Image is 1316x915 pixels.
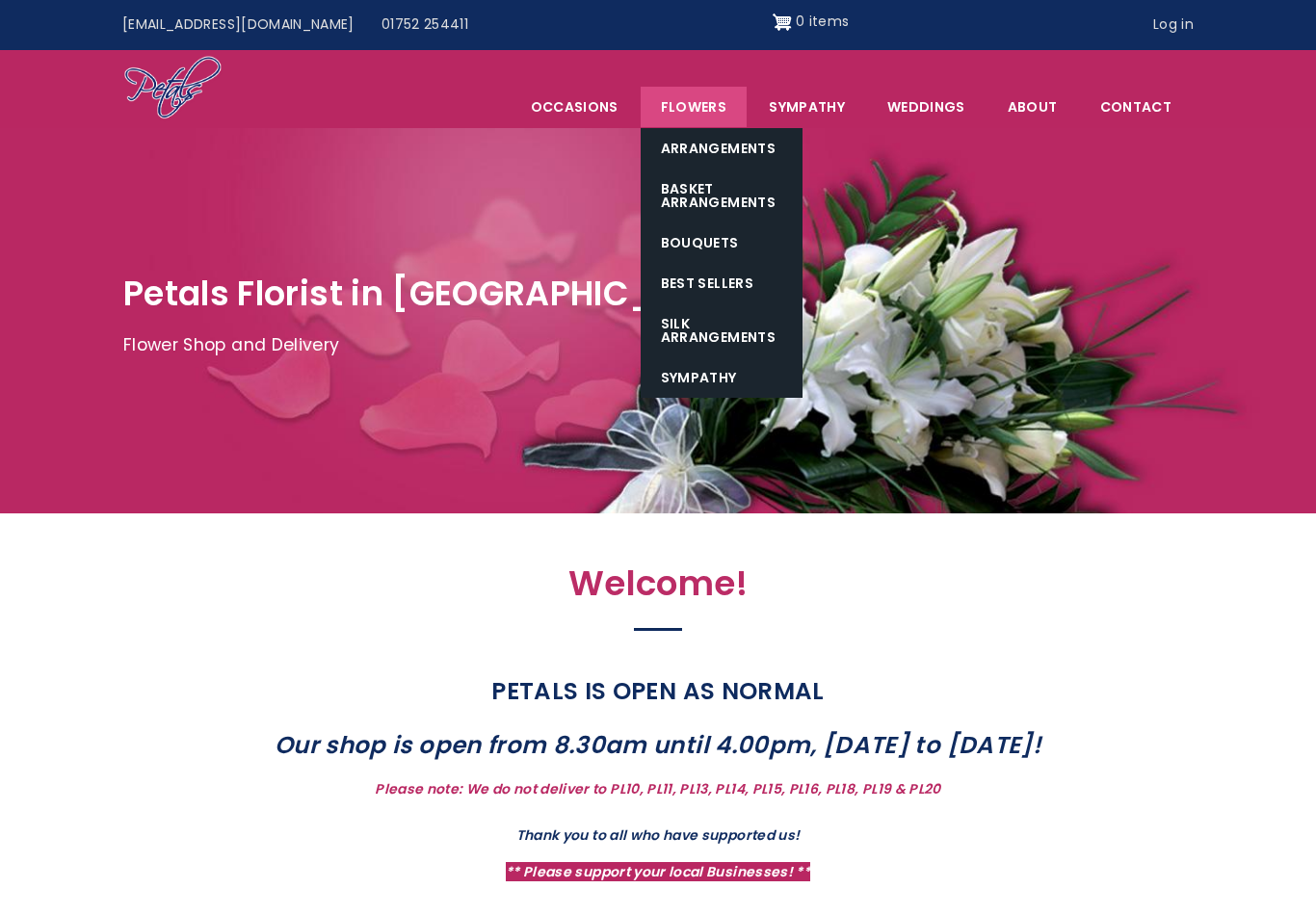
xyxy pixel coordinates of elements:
strong: Please note: We do not deliver to PL10, PL11, PL13, PL14, PL15, PL16, PL18, PL19 & PL20 [375,779,940,798]
span: Petals Florist in [GEOGRAPHIC_DATA] [123,270,766,317]
strong: Our shop is open from 8.30am until 4.00pm, [DATE] to [DATE]! [275,728,1041,762]
img: Home [123,55,223,122]
a: Arrangements [641,128,803,169]
a: Bouquets [641,222,803,263]
strong: Thank you to all who have supported us! [516,825,801,845]
a: About [987,87,1078,127]
a: Silk Arrangements [641,303,803,357]
span: Weddings [867,87,986,127]
h2: Welcome! [239,563,1077,614]
a: 01752 254411 [368,7,482,43]
a: Log in [1140,7,1207,43]
a: Flowers [641,87,747,127]
a: Sympathy [641,357,803,398]
a: Shopping cart 0 items [773,7,850,38]
a: Contact [1080,87,1192,127]
strong: ** Please support your local Businesses! ** [506,862,810,881]
img: Shopping cart [773,7,792,38]
span: Occasions [511,87,639,127]
span: 0 items [796,12,849,31]
a: Basket Arrangements [641,169,803,222]
a: Sympathy [749,87,865,127]
a: [EMAIL_ADDRESS][DOMAIN_NAME] [109,7,368,43]
strong: PETALS IS OPEN AS NORMAL [491,674,824,708]
p: Flower Shop and Delivery [123,331,1193,360]
a: Best Sellers [641,263,803,303]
